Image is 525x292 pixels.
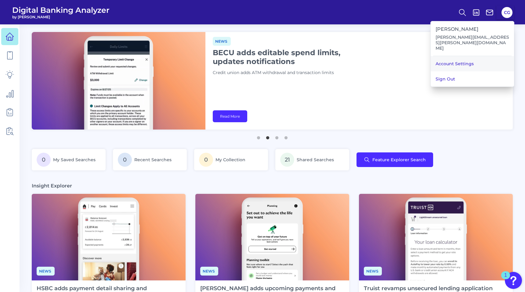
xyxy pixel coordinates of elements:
[32,183,72,189] h3: Insight Explorer
[113,149,187,170] a: 0Recent Searches
[213,48,365,66] h1: BECU adds editable spend limits, updates notifications
[357,152,433,167] button: Feature Explorer Search
[32,194,186,280] img: News - Phone.png
[213,110,247,122] a: Read More
[12,5,110,15] span: Digital Banking Analyzer
[501,7,512,18] button: CG
[12,15,110,19] span: by [PERSON_NAME]
[274,133,280,139] button: 3
[297,157,334,162] span: Shared Searches
[213,69,365,76] p: Credit union adds ATM withdrawal and transaction limits
[436,26,509,32] h3: [PERSON_NAME]
[215,157,245,162] span: My Collection
[255,133,262,139] button: 1
[364,268,382,274] a: News
[359,194,513,280] img: News - Phone (3).png
[37,153,51,167] span: 0
[32,32,205,130] img: bannerImg
[37,267,55,276] span: News
[213,37,231,46] span: News
[213,38,231,44] a: News
[372,157,426,162] span: Feature Explorer Search
[200,267,218,276] span: News
[32,149,106,170] a: 0My Saved Searches
[280,153,294,167] span: 21
[134,157,172,162] span: Recent Searches
[265,133,271,139] button: 2
[436,34,509,51] p: [PERSON_NAME][EMAIL_ADDRESS][PERSON_NAME][DOMAIN_NAME]
[37,268,55,274] a: News
[195,194,349,280] img: News - Phone (4).png
[283,133,289,139] button: 4
[431,71,514,87] button: Sign Out
[200,268,218,274] a: News
[199,153,213,167] span: 0
[275,149,349,170] a: 21Shared Searches
[364,267,382,276] span: News
[194,149,268,170] a: 0My Collection
[505,272,522,289] button: Open Resource Center, 1 new notification
[504,275,507,283] div: 1
[431,56,514,71] a: Account Settings
[118,153,132,167] span: 0
[53,157,96,162] span: My Saved Searches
